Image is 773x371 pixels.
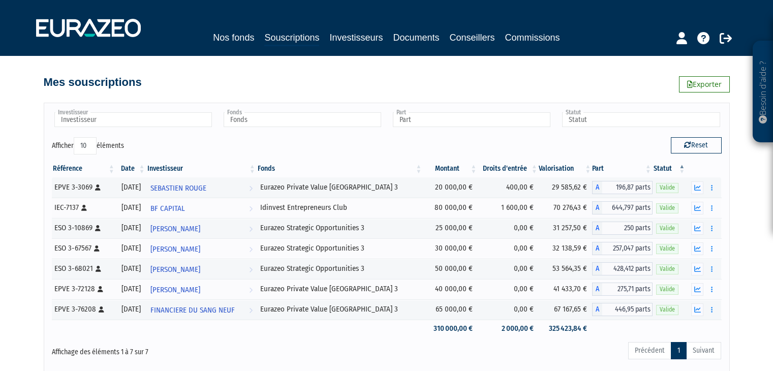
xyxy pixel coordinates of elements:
[260,263,419,274] div: Eurazeo Strategic Opportunities 3
[478,160,538,177] th: Droits d'entrée: activer pour trier la colonne par ordre croissant
[539,198,593,218] td: 70 276,43 €
[423,218,478,238] td: 25 000,00 €
[146,177,257,198] a: SEBASTIEN ROUGE
[119,304,143,315] div: [DATE]
[539,259,593,279] td: 53 564,35 €
[478,218,538,238] td: 0,00 €
[656,264,678,274] span: Valide
[213,30,254,45] a: Nos fonds
[95,184,101,191] i: [Français] Personne physique
[119,182,143,193] div: [DATE]
[592,181,652,194] div: A - Eurazeo Private Value Europe 3
[249,199,253,218] i: Voir l'investisseur
[96,266,101,272] i: [Français] Personne physique
[592,262,652,275] div: A - Eurazeo Strategic Opportunities 3
[478,198,538,218] td: 1 600,00 €
[656,203,678,213] span: Valide
[150,220,200,238] span: [PERSON_NAME]
[260,284,419,294] div: Eurazeo Private Value [GEOGRAPHIC_DATA] 3
[602,283,652,296] span: 275,71 parts
[260,243,419,254] div: Eurazeo Strategic Opportunities 3
[94,245,100,252] i: [Français] Personne physique
[249,301,253,320] i: Voir l'investisseur
[539,299,593,320] td: 67 167,65 €
[81,205,87,211] i: [Français] Personne physique
[656,183,678,193] span: Valide
[592,242,652,255] div: A - Eurazeo Strategic Opportunities 3
[98,286,103,292] i: [Français] Personne physique
[146,218,257,238] a: [PERSON_NAME]
[592,242,602,255] span: A
[150,301,235,320] span: FINANCIERE DU SANG NEUF
[478,320,538,337] td: 2 000,00 €
[116,160,146,177] th: Date: activer pour trier la colonne par ordre croissant
[592,303,652,316] div: A - Eurazeo Private Value Europe 3
[146,198,257,218] a: BF CAPITAL
[260,223,419,233] div: Eurazeo Strategic Opportunities 3
[423,238,478,259] td: 30 000,00 €
[602,262,652,275] span: 428,412 parts
[592,303,602,316] span: A
[539,160,593,177] th: Valorisation: activer pour trier la colonne par ordre croissant
[52,341,322,357] div: Affichage des éléments 1 à 7 sur 7
[478,177,538,198] td: 400,00 €
[539,238,593,259] td: 32 138,59 €
[44,76,142,88] h4: Mes souscriptions
[54,304,112,315] div: EPVE 3-76208
[54,263,112,274] div: ESO 3-68021
[592,262,602,275] span: A
[119,223,143,233] div: [DATE]
[592,283,602,296] span: A
[656,244,678,254] span: Valide
[150,199,185,218] span: BF CAPITAL
[260,202,419,213] div: Idinvest Entrepreneurs Club
[146,279,257,299] a: [PERSON_NAME]
[99,306,104,313] i: [Français] Personne physique
[52,160,116,177] th: Référence : activer pour trier la colonne par ordre croissant
[423,160,478,177] th: Montant: activer pour trier la colonne par ordre croissant
[423,177,478,198] td: 20 000,00 €
[478,299,538,320] td: 0,00 €
[757,46,769,138] p: Besoin d'aide ?
[249,260,253,279] i: Voir l'investisseur
[119,243,143,254] div: [DATE]
[52,137,124,154] label: Afficher éléments
[150,260,200,279] span: [PERSON_NAME]
[146,160,257,177] th: Investisseur: activer pour trier la colonne par ordre croissant
[592,283,652,296] div: A - Eurazeo Private Value Europe 3
[249,240,253,259] i: Voir l'investisseur
[478,279,538,299] td: 0,00 €
[150,281,200,299] span: [PERSON_NAME]
[423,320,478,337] td: 310 000,00 €
[478,259,538,279] td: 0,00 €
[539,320,593,337] td: 325 423,84 €
[257,160,423,177] th: Fonds: activer pour trier la colonne par ordre croissant
[54,243,112,254] div: ESO 3-67567
[74,137,97,154] select: Afficheréléments
[679,76,730,92] a: Exporter
[54,223,112,233] div: ESO 3-10869
[249,220,253,238] i: Voir l'investisseur
[592,201,602,214] span: A
[602,303,652,316] span: 446,95 parts
[450,30,495,45] a: Conseillers
[260,304,419,315] div: Eurazeo Private Value [GEOGRAPHIC_DATA] 3
[539,218,593,238] td: 31 257,50 €
[653,160,687,177] th: Statut : activer pour trier la colonne par ordre d&eacute;croissant
[54,182,112,193] div: EPVE 3-3069
[36,19,141,37] img: 1732889491-logotype_eurazeo_blanc_rvb.png
[602,181,652,194] span: 196,87 parts
[671,342,687,359] a: 1
[656,285,678,294] span: Valide
[54,284,112,294] div: EPVE 3-72128
[592,181,602,194] span: A
[329,30,383,45] a: Investisseurs
[592,201,652,214] div: A - Idinvest Entrepreneurs Club
[423,198,478,218] td: 80 000,00 €
[656,224,678,233] span: Valide
[95,225,101,231] i: [Français] Personne physique
[602,201,652,214] span: 644,797 parts
[264,30,319,46] a: Souscriptions
[423,279,478,299] td: 40 000,00 €
[146,259,257,279] a: [PERSON_NAME]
